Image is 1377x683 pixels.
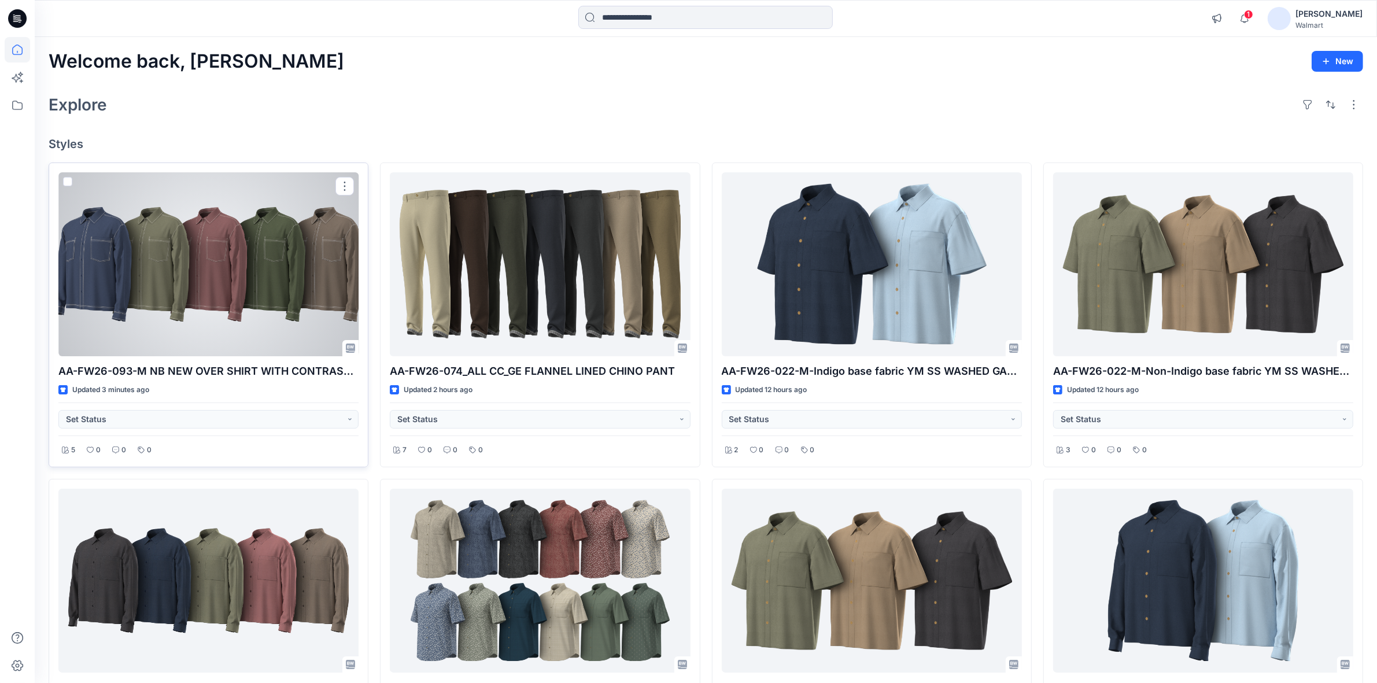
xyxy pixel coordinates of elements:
a: AA-FW26-074_ALL CC_GE FLANNEL LINED CHINO PANT [390,172,690,356]
p: AA-FW26-022-M-Indigo base fabric YM SS WASHED GAUZE TEXTURED SHIRT [722,363,1022,379]
p: 0 [1142,444,1147,456]
p: 0 [785,444,789,456]
p: 0 [759,444,764,456]
a: AA-FW26-016-M NB WASHED TWILL LS SHIRT [58,489,359,673]
a: AA-FW26-070-M GE SS SLUB Cotton Shirt [390,489,690,673]
p: 0 [147,444,152,456]
a: AA-FW26-022-M-Indigo base fabric YM SS WASHED GAUZE TEXTURED SHIRT [722,172,1022,356]
p: Updated 12 hours ago [1067,384,1139,396]
p: Updated 2 hours ago [404,384,472,396]
div: [PERSON_NAME] [1295,7,1363,21]
h4: Styles [49,137,1363,151]
p: 0 [1117,444,1121,456]
p: 0 [810,444,815,456]
p: AA-FW26-093-M NB NEW OVER SHIRT WITH CONTRAST STITCH [58,363,359,379]
img: avatar [1268,7,1291,30]
p: 0 [478,444,483,456]
p: 7 [403,444,407,456]
p: 5 [71,444,75,456]
p: 0 [453,444,457,456]
p: 0 [427,444,432,456]
button: New [1312,51,1363,72]
a: AA-FW26-021-M-Indigo base fabric YM LS WASHED GAUZE TEXTURED SHIRT [1053,489,1353,673]
a: AA-FW26-022-M_YM TOPS SS WASHED GAUZE TEXTURED SHIRT [722,489,1022,673]
div: Walmart [1295,21,1363,29]
p: AA-FW26-022-M-Non-Indigo base fabric YM SS WASHED GAUZE TEXTURED SHIRT [1053,363,1353,379]
p: Updated 12 hours ago [736,384,807,396]
p: AA-FW26-074_ALL CC_GE FLANNEL LINED CHINO PANT [390,363,690,379]
a: AA-FW26-093-M NB NEW OVER SHIRT WITH CONTRAST STITCH [58,172,359,356]
p: 0 [96,444,101,456]
span: 1 [1244,10,1253,19]
p: 0 [121,444,126,456]
p: Updated 3 minutes ago [72,384,149,396]
p: 0 [1091,444,1096,456]
a: AA-FW26-022-M-Non-Indigo base fabric YM SS WASHED GAUZE TEXTURED SHIRT [1053,172,1353,356]
p: 2 [734,444,739,456]
p: 3 [1066,444,1070,456]
h2: Explore [49,95,107,114]
h2: Welcome back, [PERSON_NAME] [49,51,344,72]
